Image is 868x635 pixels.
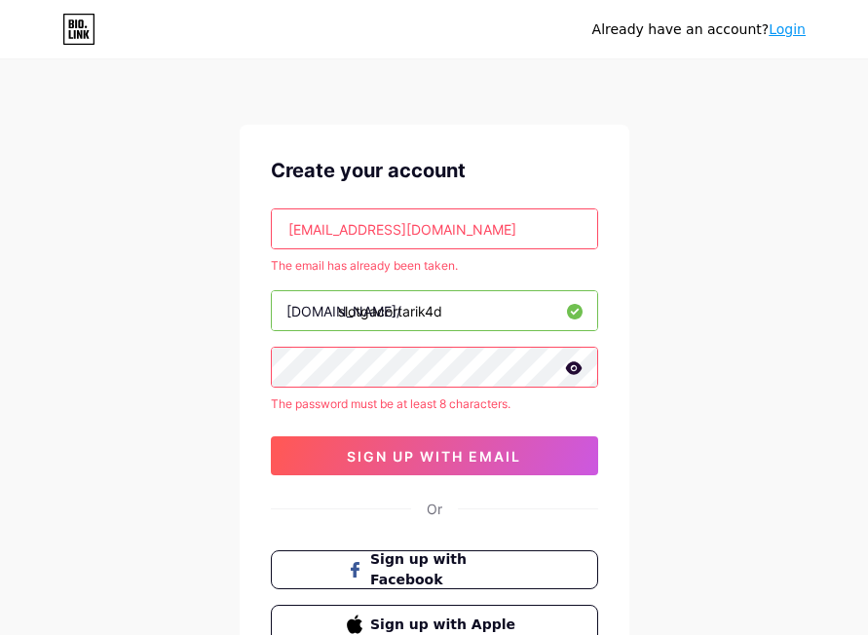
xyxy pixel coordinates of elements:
[370,549,521,590] span: Sign up with Facebook
[370,615,521,635] span: Sign up with Apple
[592,19,806,40] div: Already have an account?
[347,448,521,465] span: sign up with email
[427,499,442,519] div: Or
[271,156,598,185] div: Create your account
[271,436,598,475] button: sign up with email
[286,301,401,321] div: [DOMAIN_NAME]/
[272,291,597,330] input: username
[271,550,598,589] button: Sign up with Facebook
[769,21,806,37] a: Login
[271,395,598,413] div: The password must be at least 8 characters.
[271,257,598,275] div: The email has already been taken.
[272,209,597,248] input: Email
